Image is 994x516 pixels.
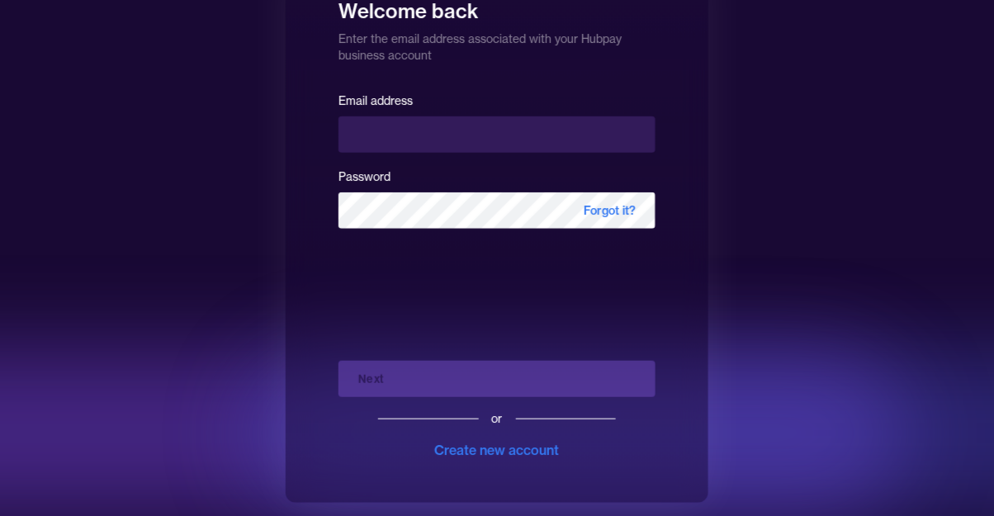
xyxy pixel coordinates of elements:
[435,440,560,460] div: Create new account
[338,93,413,108] label: Email address
[338,24,656,64] p: Enter the email address associated with your Hubpay business account
[564,192,656,229] span: Forgot it?
[338,169,390,184] label: Password
[492,410,503,427] div: or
